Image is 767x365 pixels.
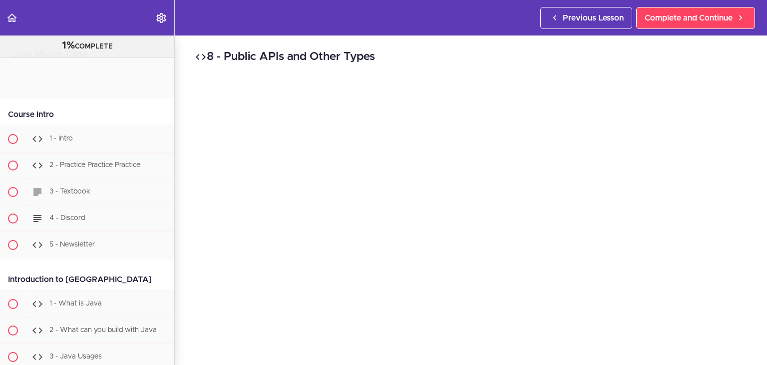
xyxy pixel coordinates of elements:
a: Complete and Continue [636,7,755,29]
span: 4 - Discord [49,214,85,221]
span: 2 - Practice Practice Practice [49,161,140,168]
span: 3 - Java Usages [49,353,102,360]
iframe: chat widget [705,302,767,350]
span: 1 - What is Java [49,300,102,307]
span: 3 - Textbook [49,188,90,195]
span: 1 - Intro [49,135,73,142]
svg: Settings Menu [155,12,167,24]
div: COMPLETE [12,39,162,52]
span: 1% [62,40,75,50]
span: Previous Lesson [563,12,624,24]
a: Previous Lesson [540,7,632,29]
svg: Back to course curriculum [6,12,18,24]
h2: 8 - Public APIs and Other Types [195,48,747,65]
span: 5 - Newsletter [49,241,95,248]
span: 2 - What can you build with Java [49,326,157,333]
span: Complete and Continue [645,12,733,24]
